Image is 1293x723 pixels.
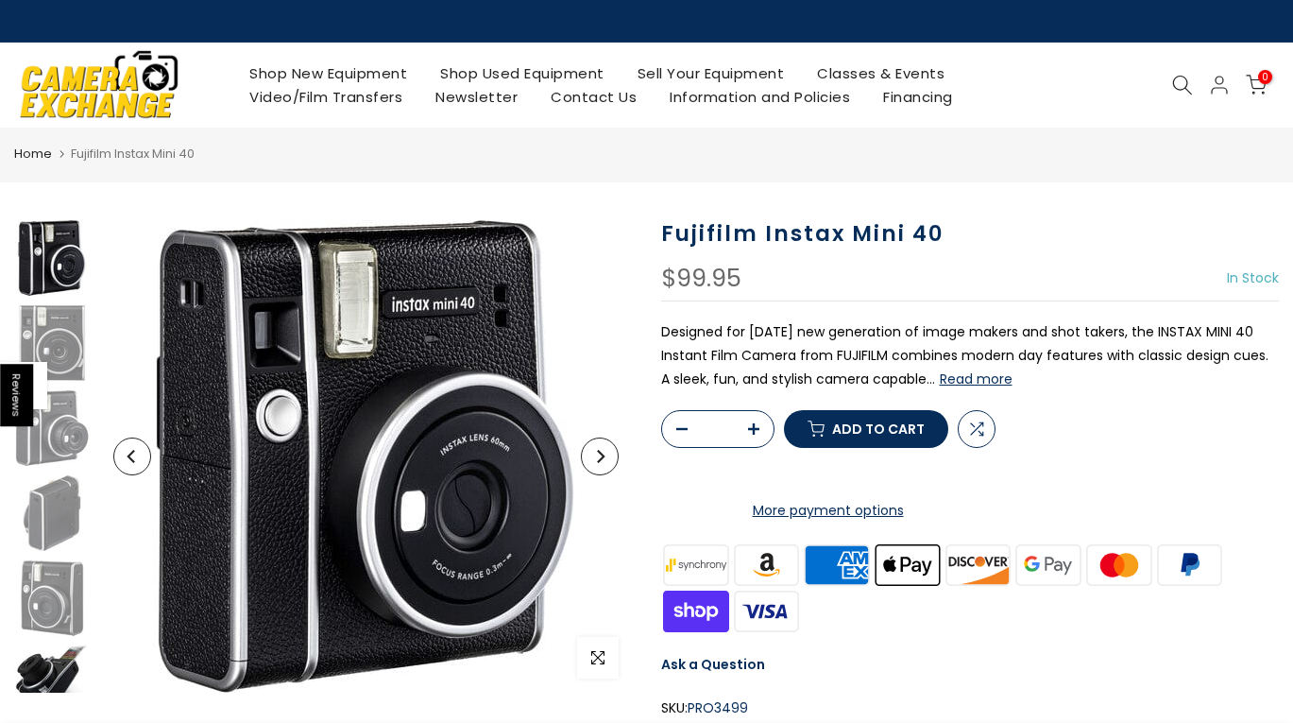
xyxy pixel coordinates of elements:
a: 0 [1246,75,1267,95]
img: Fujifilm Instax Mini 40 Instant Cameras - Polaroid, Fuji Etc. Fujifilm PRO3499 [129,220,602,693]
a: Information and Policies [654,85,867,109]
button: Previous [113,438,151,475]
img: apple pay [872,542,943,588]
span: In Stock [1227,268,1279,287]
a: Shop New Equipment [233,61,424,85]
div: SKU: [661,697,1280,720]
img: google pay [1013,542,1084,588]
img: Fujifilm Instax Mini 40 Instant Cameras - Polaroid, Fuji Etc. Fujifilm PRO3499 [14,305,90,381]
span: Add to cart [832,422,925,436]
img: Fujifilm Instax Mini 40 Instant Cameras - Polaroid, Fuji Etc. Fujifilm PRO3499 [14,220,90,296]
img: paypal [1154,542,1225,588]
a: Shop Used Equipment [424,61,621,85]
a: Classes & Events [801,61,961,85]
img: Fujifilm Instax Mini 40 Instant Cameras - Polaroid, Fuji Etc. Fujifilm PRO3499 [14,475,90,551]
img: shopify pay [661,588,732,634]
button: Next [581,438,619,475]
a: Video/Film Transfers [233,85,419,109]
img: synchrony [661,542,732,588]
img: master [1083,542,1154,588]
img: discover [943,542,1013,588]
span: 0 [1258,70,1272,84]
span: PRO3499 [688,697,748,720]
img: Fujifilm Instax Mini 40 Instant Cameras - Polaroid, Fuji Etc. Fujifilm PRO3499 [14,560,90,636]
a: Newsletter [419,85,535,109]
a: Home [14,145,52,164]
div: $99.95 [661,267,741,291]
img: american express [802,542,873,588]
p: Designed for [DATE] new generation of image makers and shot takers, the INSTAX MINI 40 Instant Fi... [661,320,1280,392]
h1: Fujifilm Instax Mini 40 [661,220,1280,248]
a: Financing [867,85,970,109]
img: amazon payments [731,542,802,588]
button: Read more [940,370,1012,387]
a: Sell Your Equipment [621,61,801,85]
a: More payment options [661,499,995,523]
button: Add to cart [784,410,948,448]
a: Ask a Question [661,655,765,674]
span: Fujifilm Instax Mini 40 [71,145,195,163]
img: visa [731,588,802,634]
img: Fujifilm Instax Mini 40 Instant Cameras - Polaroid, Fuji Etc. Fujifilm PRO3499 [14,390,90,466]
a: Contact Us [535,85,654,109]
img: Fujifilm Instax Mini 40 Instant Cameras - Polaroid, Fuji Etc. Fujifilm PRO3499 [14,646,90,721]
